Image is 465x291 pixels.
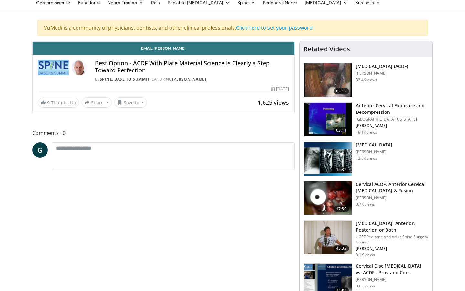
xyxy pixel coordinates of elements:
[304,181,352,215] img: 45d9052e-5211-4d55-8682-bdc6aa14d650.150x105_q85_crop-smart_upscale.jpg
[356,234,429,245] p: UCSF Pediatric and Adult Spine Surgery Course
[356,181,429,194] h3: Cervical ACDF, Anterior Cervical [MEDICAL_DATA] & Fusion
[356,202,375,207] p: 3.7K views
[356,277,429,282] p: [PERSON_NAME]
[304,102,429,137] a: 03:11 Anterior Cervical Exposure and Decompression [GEOGRAPHIC_DATA][US_STATE] [PERSON_NAME] 19.1...
[82,97,112,108] button: Share
[72,60,87,75] img: Avatar
[356,195,429,200] p: [PERSON_NAME]
[304,221,352,254] img: 39881e2b-1492-44db-9479-cec6abaf7e70.150x105_q85_crop-smart_upscale.jpg
[95,76,289,82] div: By FEATURING
[32,142,48,158] a: G
[356,284,375,289] p: 3.8K views
[356,142,393,148] h3: [MEDICAL_DATA]
[356,149,393,155] p: [PERSON_NAME]
[356,220,429,233] h3: [MEDICAL_DATA]: Anterior, Posterior, or Both
[304,142,352,176] img: dard_1.png.150x105_q85_crop-smart_upscale.jpg
[356,253,375,258] p: 3.1K views
[37,20,428,36] div: VuMedi is a community of physicians, dentists, and other clinical professionals.
[172,76,206,82] a: [PERSON_NAME]
[334,88,349,94] span: 05:13
[356,71,408,76] p: [PERSON_NAME]
[356,117,429,122] p: [GEOGRAPHIC_DATA][US_STATE]
[334,167,349,173] span: 15:32
[47,100,50,106] span: 9
[356,130,377,135] p: 19.1K views
[258,99,289,106] span: 1,625 views
[304,45,350,53] h4: Related Videos
[38,60,69,75] img: Spine: Base to Summit
[334,206,349,212] span: 17:59
[33,41,294,42] video-js: Video Player
[356,156,377,161] p: 12.5K views
[304,63,352,97] img: Dr_Ali_Bydon_Performs_An_ACDF_Procedure_100000624_3.jpg.150x105_q85_crop-smart_upscale.jpg
[304,63,429,97] a: 05:13 [MEDICAL_DATA] (ACDF) [PERSON_NAME] 32.4K views
[38,98,79,108] a: 9 Thumbs Up
[95,60,289,74] h4: Best Option - ACDF With Plate Material Science Is Clearly a Step Toward Perfection
[356,63,408,70] h3: [MEDICAL_DATA] (ACDF)
[271,86,289,92] div: [DATE]
[304,220,429,258] a: 45:32 [MEDICAL_DATA]: Anterior, Posterior, or Both UCSF Pediatric and Adult Spine Surgery Course ...
[356,246,429,251] p: [PERSON_NAME]
[304,181,429,215] a: 17:59 Cervical ACDF, Anterior Cervical [MEDICAL_DATA] & Fusion [PERSON_NAME] 3.7K views
[334,245,349,252] span: 45:32
[236,24,313,31] a: Click here to set your password
[356,77,377,82] p: 32.4K views
[356,123,429,128] p: [PERSON_NAME]
[304,103,352,136] img: 38786_0000_3.png.150x105_q85_crop-smart_upscale.jpg
[356,263,429,276] h3: Cervical Disc [MEDICAL_DATA] vs. ACDF - Pros and Cons
[114,97,147,108] button: Save to
[356,102,429,115] h3: Anterior Cervical Exposure and Decompression
[334,127,349,134] span: 03:11
[32,129,294,137] span: Comments 0
[100,76,150,82] a: Spine: Base to Summit
[33,42,294,55] a: Email [PERSON_NAME]
[304,142,429,176] a: 15:32 [MEDICAL_DATA] [PERSON_NAME] 12.5K views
